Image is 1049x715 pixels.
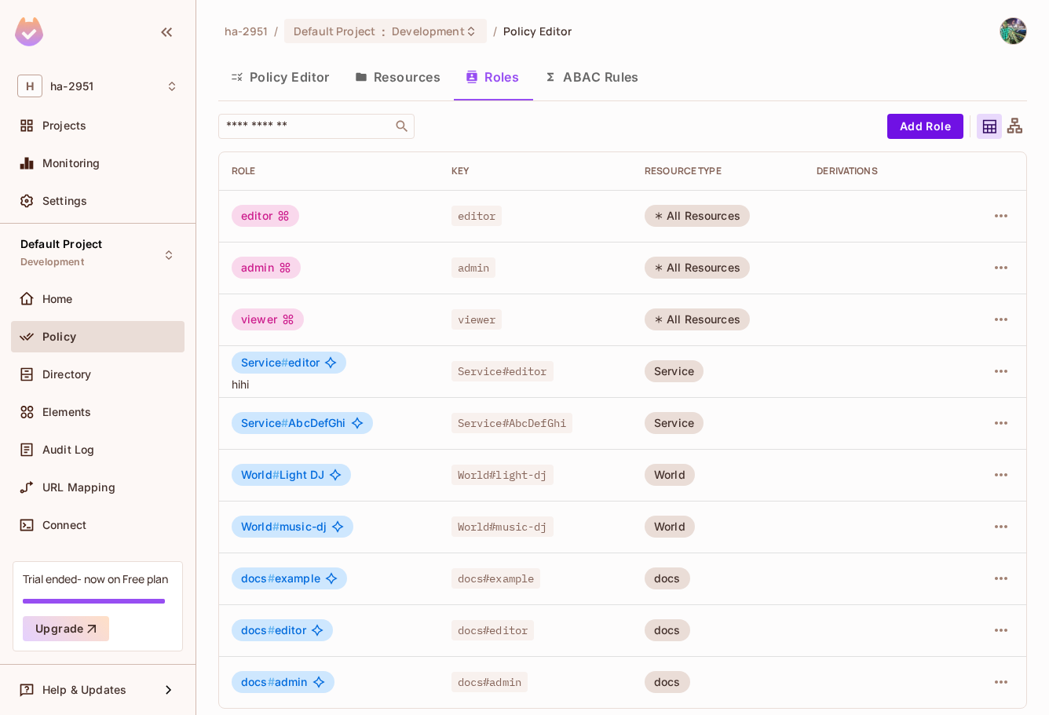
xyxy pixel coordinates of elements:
[274,24,278,38] li: /
[241,624,306,637] span: editor
[451,413,573,433] span: Service#AbcDefGhi
[342,57,453,97] button: Resources
[503,24,572,38] span: Policy Editor
[241,571,275,585] span: docs
[232,257,301,279] div: admin
[225,24,268,38] span: the active workspace
[645,516,695,538] div: World
[241,416,288,429] span: Service
[451,620,535,640] span: docs#editor
[42,443,94,456] span: Audit Log
[23,571,168,586] div: Trial ended- now on Free plan
[42,368,91,381] span: Directory
[241,417,346,429] span: AbcDefGhi
[645,567,690,589] div: docs
[42,157,101,170] span: Monitoring
[268,571,275,585] span: #
[241,356,288,369] span: Service
[23,616,109,641] button: Upgrade
[453,57,532,97] button: Roles
[17,75,42,97] span: H
[645,619,690,641] div: docs
[232,205,299,227] div: editor
[272,520,280,533] span: #
[241,520,280,533] span: World
[42,406,91,418] span: Elements
[272,468,280,481] span: #
[268,623,275,637] span: #
[281,416,288,429] span: #
[451,568,541,589] span: docs#example
[241,469,324,481] span: Light DJ
[241,676,308,688] span: admin
[645,464,695,486] div: World
[42,684,126,696] span: Help & Updates
[42,119,86,132] span: Projects
[451,165,620,177] div: Key
[42,330,76,343] span: Policy
[493,24,497,38] li: /
[645,205,750,227] div: All Resources
[645,165,791,177] div: RESOURCE TYPE
[817,165,947,177] div: Derivations
[451,516,554,537] span: World#music-dj
[241,572,320,585] span: example
[451,361,554,381] span: Service#editor
[232,165,426,177] div: Role
[294,24,375,38] span: Default Project
[232,377,426,392] span: hihi
[268,675,275,688] span: #
[392,24,464,38] span: Development
[645,360,704,382] div: Service
[15,17,43,46] img: SReyMgAAAABJRU5ErkJggg==
[50,80,93,93] span: Workspace: ha-2951
[281,356,288,369] span: #
[241,356,320,369] span: editor
[42,293,73,305] span: Home
[42,195,87,207] span: Settings
[381,25,386,38] span: :
[451,672,528,692] span: docs#admin
[451,465,554,485] span: World#light-dj
[20,238,102,250] span: Default Project
[532,57,652,97] button: ABAC Rules
[218,57,342,97] button: Policy Editor
[241,468,280,481] span: World
[645,257,750,279] div: All Resources
[451,309,503,330] span: viewer
[241,623,275,637] span: docs
[1000,18,1026,44] img: Hà Đinh Việt
[645,308,750,330] div: All Resources
[42,481,115,494] span: URL Mapping
[20,256,84,268] span: Development
[42,519,86,531] span: Connect
[451,206,503,226] span: editor
[241,675,275,688] span: docs
[451,257,496,278] span: admin
[645,671,690,693] div: docs
[241,520,327,533] span: music-dj
[232,308,304,330] div: viewer
[645,412,704,434] div: Service
[887,114,963,139] button: Add Role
